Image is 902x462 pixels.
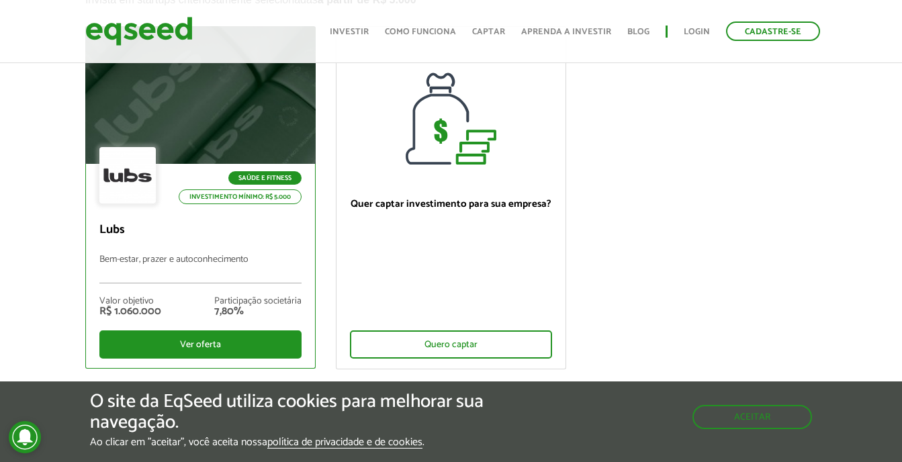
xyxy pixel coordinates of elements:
[99,255,302,283] p: Bem-estar, prazer e autoconhecimento
[85,13,193,49] img: EqSeed
[214,306,302,317] div: 7,80%
[684,28,710,36] a: Login
[350,198,552,210] p: Quer captar investimento para sua empresa?
[90,391,523,433] h5: O site da EqSeed utiliza cookies para melhorar sua navegação.
[472,28,505,36] a: Captar
[99,330,302,359] div: Ver oferta
[726,21,820,41] a: Cadastre-se
[99,297,161,306] div: Valor objetivo
[336,26,566,369] a: Quer captar investimento para sua empresa? Quero captar
[214,297,302,306] div: Participação societária
[228,171,302,185] p: Saúde e Fitness
[521,28,611,36] a: Aprenda a investir
[330,28,369,36] a: Investir
[627,28,649,36] a: Blog
[99,306,161,317] div: R$ 1.060.000
[99,223,302,238] p: Lubs
[267,438,422,449] a: política de privacidade e de cookies
[350,330,552,359] div: Quero captar
[385,28,456,36] a: Como funciona
[90,436,523,449] p: Ao clicar em "aceitar", você aceita nossa .
[692,405,812,429] button: Aceitar
[85,26,316,369] a: Saúde e Fitness Investimento mínimo: R$ 5.000 Lubs Bem-estar, prazer e autoconhecimento Valor obj...
[179,189,302,204] p: Investimento mínimo: R$ 5.000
